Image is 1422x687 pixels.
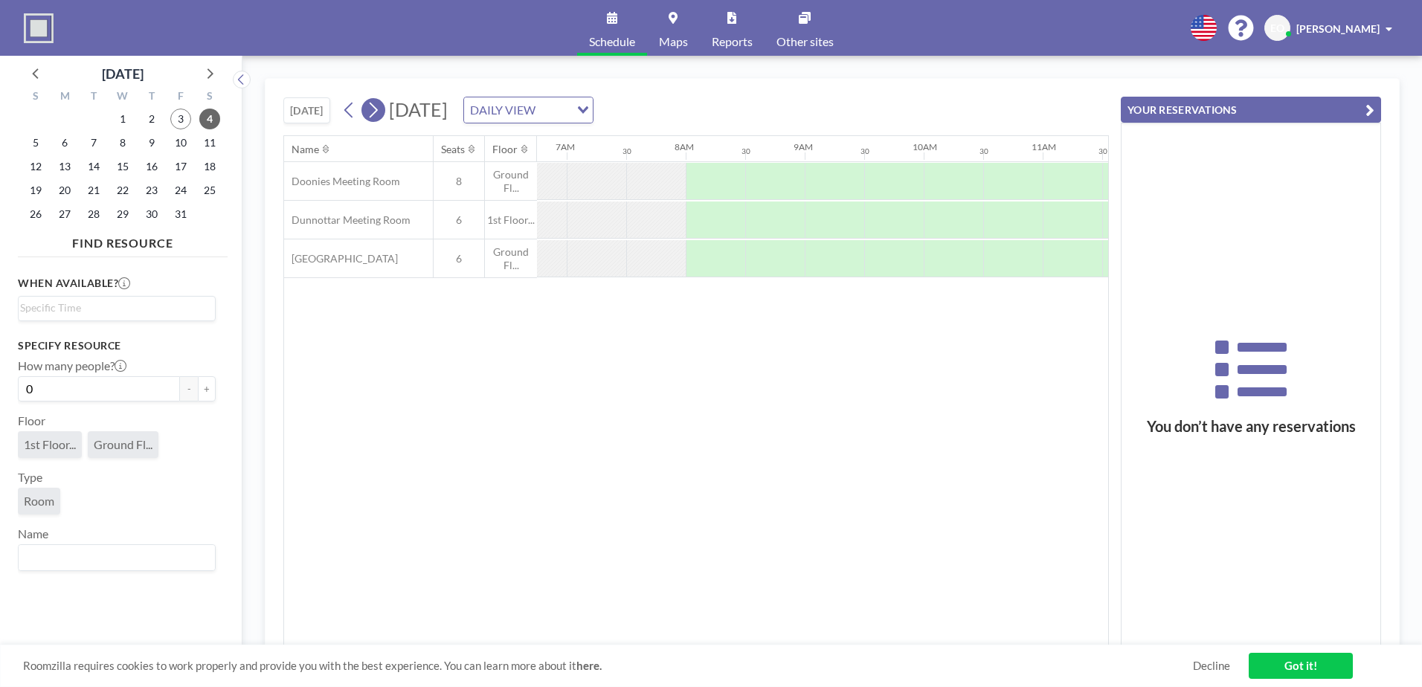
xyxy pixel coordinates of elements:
[18,526,48,541] label: Name
[292,143,319,156] div: Name
[18,470,42,485] label: Type
[492,143,518,156] div: Floor
[137,88,166,107] div: T
[1270,22,1284,35] span: EO
[83,204,104,225] span: Tuesday, October 28, 2025
[180,376,198,401] button: -
[741,146,750,156] div: 30
[284,252,398,265] span: [GEOGRAPHIC_DATA]
[23,659,1193,673] span: Roomzilla requires cookies to work properly and provide you with the best experience. You can lea...
[170,109,191,129] span: Friday, October 3, 2025
[112,132,133,153] span: Wednesday, October 8, 2025
[51,88,80,107] div: M
[112,156,133,177] span: Wednesday, October 15, 2025
[102,63,144,84] div: [DATE]
[913,141,937,152] div: 10AM
[112,109,133,129] span: Wednesday, October 1, 2025
[54,132,75,153] span: Monday, October 6, 2025
[141,204,162,225] span: Thursday, October 30, 2025
[1121,97,1381,123] button: YOUR RESERVATIONS
[979,146,988,156] div: 30
[794,141,813,152] div: 9AM
[389,98,448,120] span: [DATE]
[434,175,484,188] span: 8
[1249,653,1353,679] a: Got it!
[712,36,753,48] span: Reports
[199,109,220,129] span: Saturday, October 4, 2025
[434,213,484,227] span: 6
[166,88,195,107] div: F
[576,659,602,672] a: here.
[170,180,191,201] span: Friday, October 24, 2025
[80,88,109,107] div: T
[22,88,51,107] div: S
[18,413,45,428] label: Floor
[83,156,104,177] span: Tuesday, October 14, 2025
[776,36,834,48] span: Other sites
[83,132,104,153] span: Tuesday, October 7, 2025
[24,494,54,508] span: Room
[589,36,635,48] span: Schedule
[485,213,537,227] span: 1st Floor...
[464,97,593,123] div: Search for option
[24,13,54,43] img: organization-logo
[141,156,162,177] span: Thursday, October 16, 2025
[170,204,191,225] span: Friday, October 31, 2025
[1122,417,1380,436] h3: You don’t have any reservations
[199,132,220,153] span: Saturday, October 11, 2025
[112,180,133,201] span: Wednesday, October 22, 2025
[195,88,224,107] div: S
[860,146,869,156] div: 30
[19,297,215,319] div: Search for option
[622,146,631,156] div: 30
[485,168,537,194] span: Ground Fl...
[1098,146,1107,156] div: 30
[83,180,104,201] span: Tuesday, October 21, 2025
[18,230,228,251] h4: FIND RESOURCE
[540,100,568,120] input: Search for option
[54,180,75,201] span: Monday, October 20, 2025
[112,204,133,225] span: Wednesday, October 29, 2025
[170,132,191,153] span: Friday, October 10, 2025
[199,156,220,177] span: Saturday, October 18, 2025
[25,132,46,153] span: Sunday, October 5, 2025
[18,358,126,373] label: How many people?
[25,204,46,225] span: Sunday, October 26, 2025
[1296,22,1380,35] span: [PERSON_NAME]
[1032,141,1056,152] div: 11AM
[141,180,162,201] span: Thursday, October 23, 2025
[485,245,537,271] span: Ground Fl...
[25,180,46,201] span: Sunday, October 19, 2025
[467,100,538,120] span: DAILY VIEW
[141,109,162,129] span: Thursday, October 2, 2025
[659,36,688,48] span: Maps
[434,252,484,265] span: 6
[284,175,400,188] span: Doonies Meeting Room
[170,156,191,177] span: Friday, October 17, 2025
[283,97,330,123] button: [DATE]
[19,545,215,570] div: Search for option
[441,143,465,156] div: Seats
[556,141,575,152] div: 7AM
[25,156,46,177] span: Sunday, October 12, 2025
[20,300,207,316] input: Search for option
[24,437,76,451] span: 1st Floor...
[54,204,75,225] span: Monday, October 27, 2025
[284,213,411,227] span: Dunnottar Meeting Room
[20,548,207,567] input: Search for option
[141,132,162,153] span: Thursday, October 9, 2025
[1193,659,1230,673] a: Decline
[675,141,694,152] div: 8AM
[18,339,216,352] h3: Specify resource
[199,180,220,201] span: Saturday, October 25, 2025
[94,437,152,451] span: Ground Fl...
[109,88,138,107] div: W
[198,376,216,401] button: +
[54,156,75,177] span: Monday, October 13, 2025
